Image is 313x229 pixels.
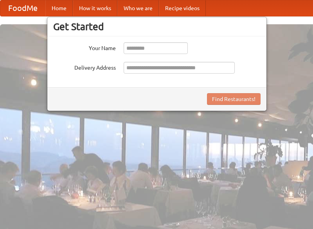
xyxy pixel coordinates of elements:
a: How it works [73,0,117,16]
a: Recipe videos [159,0,206,16]
a: Who we are [117,0,159,16]
label: Your Name [53,42,116,52]
a: Home [45,0,73,16]
button: Find Restaurants! [207,93,261,105]
label: Delivery Address [53,62,116,72]
h3: Get Started [53,21,261,32]
a: FoodMe [0,0,45,16]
